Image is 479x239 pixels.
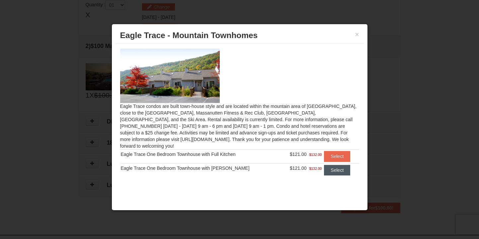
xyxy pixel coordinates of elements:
[120,31,258,40] span: Eagle Trace - Mountain Townhomes
[290,152,307,157] span: $121.00
[309,151,322,158] span: $132.00
[324,165,350,175] button: Select
[309,165,322,172] span: $132.00
[120,49,220,103] img: 19218983-1-9b289e55.jpg
[355,31,359,38] button: ×
[324,151,350,162] button: Select
[121,165,281,171] div: Eagle Trace One Bedroom Townhouse with [PERSON_NAME]
[290,166,307,171] span: $121.00
[115,44,364,188] div: Eagle Trace condos are built town-house style and are located within the mountain area of [GEOGRA...
[121,151,281,158] div: Eagle Trace One Bedroom Townhouse with Full Kitchen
